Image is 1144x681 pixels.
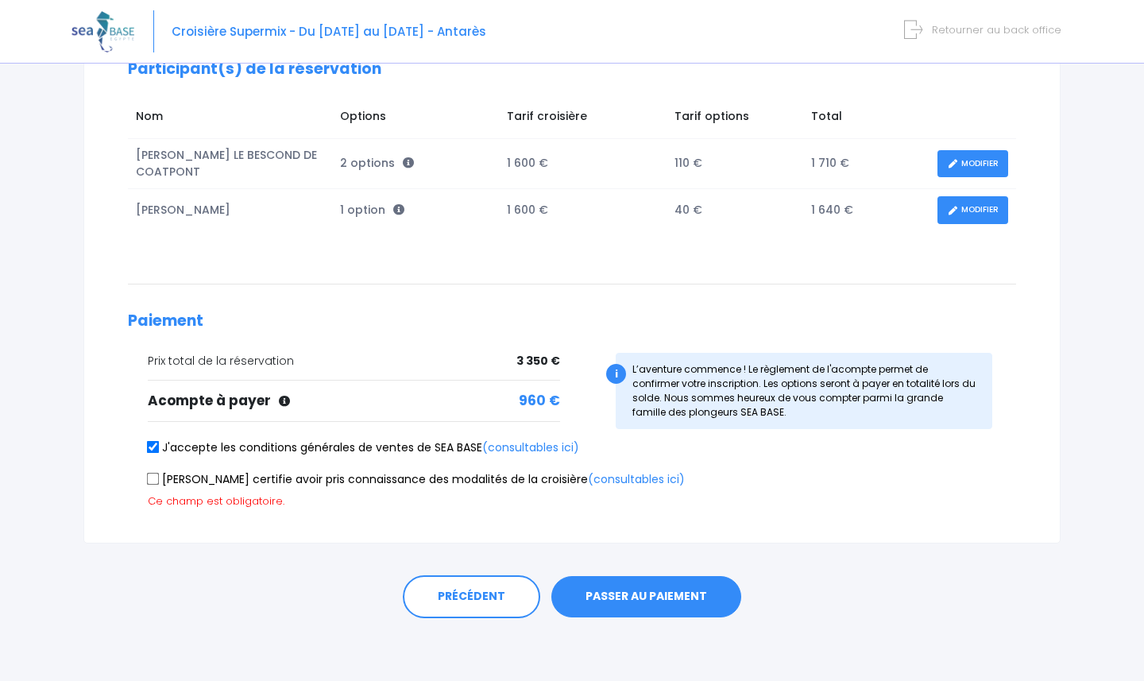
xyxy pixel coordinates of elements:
[340,202,404,218] span: 1 option
[937,196,1008,224] a: MODIFIER
[932,22,1061,37] span: Retourner au back office
[516,353,560,370] span: 3 350 €
[128,60,1016,79] h2: Participant(s) de la réservation
[403,575,540,618] a: PRÉCÉDENT
[128,312,1016,331] h2: Paiement
[499,100,667,138] td: Tarif croisière
[937,150,1008,178] a: MODIFIER
[606,364,626,384] div: i
[910,22,1061,37] a: Retourner au back office
[551,576,741,617] button: PASSER AU PAIEMENT
[340,155,414,171] span: 2 options
[332,100,499,138] td: Options
[667,188,803,232] td: 40 €
[148,439,579,456] label: J'accepte les conditions générales de ventes de SEA BASE
[519,391,560,412] span: 960 €
[482,439,579,455] a: (consultables ici)
[147,440,160,453] input: J'accepte les conditions générales de ventes de SEA BASE(consultables ici)
[499,188,667,232] td: 1 600 €
[499,139,667,189] td: 1 600 €
[803,100,930,138] td: Total
[128,139,332,189] td: [PERSON_NAME] LE BESCOND DE COATPONT
[667,139,803,189] td: 110 €
[616,353,992,429] div: L’aventure commence ! Le règlement de l'acompte permet de confirmer votre inscription. Les option...
[128,100,332,138] td: Nom
[148,391,560,412] div: Acompte à payer
[172,23,486,40] span: Croisière Supermix - Du [DATE] au [DATE] - Antarès
[588,471,685,487] a: (consultables ici)
[147,473,160,486] input: [PERSON_NAME] certifie avoir pris connaissance des modalités de la croisière(consultables ici)
[148,493,1004,509] div: Ce champ est obligatoire.
[667,100,803,138] td: Tarif options
[803,188,930,232] td: 1 640 €
[148,353,560,370] div: Prix total de la réservation
[148,471,685,488] label: [PERSON_NAME] certifie avoir pris connaissance des modalités de la croisière
[803,139,930,189] td: 1 710 €
[128,188,332,232] td: [PERSON_NAME]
